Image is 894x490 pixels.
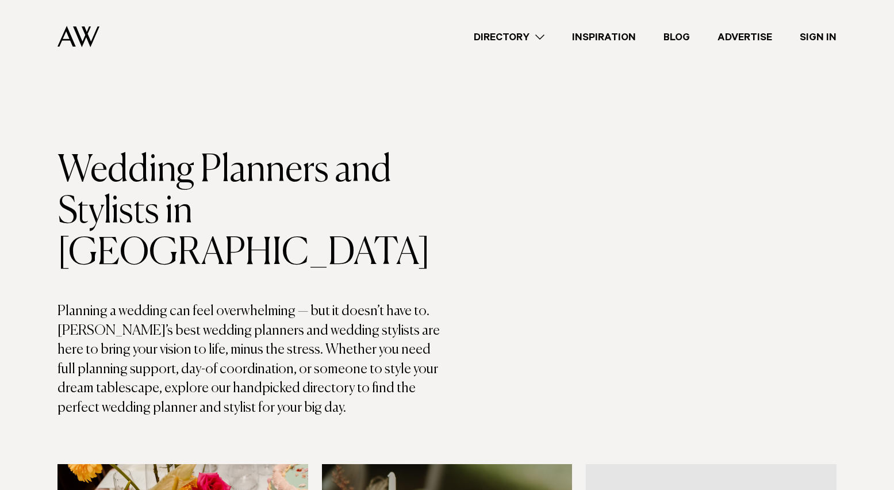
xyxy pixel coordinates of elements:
a: Inspiration [558,29,650,45]
a: Blog [650,29,704,45]
p: Planning a wedding can feel overwhelming — but it doesn’t have to. [PERSON_NAME]’s best wedding p... [57,302,447,418]
h1: Wedding Planners and Stylists in [GEOGRAPHIC_DATA] [57,150,447,274]
a: Sign In [786,29,850,45]
a: Directory [460,29,558,45]
a: Advertise [704,29,786,45]
img: Auckland Weddings Logo [57,26,99,47]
